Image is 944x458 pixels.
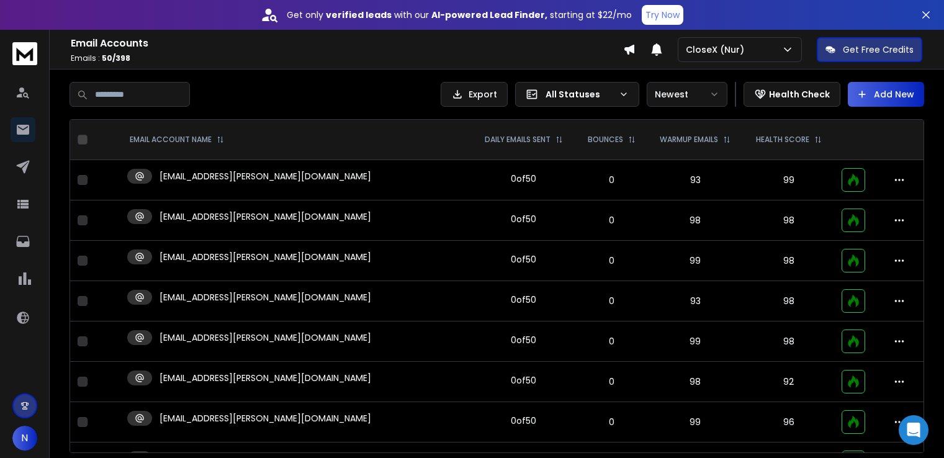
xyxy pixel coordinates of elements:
td: 98 [744,241,834,281]
td: 99 [647,241,744,281]
p: 0 [583,375,640,388]
div: Open Intercom Messenger [899,415,928,445]
td: 96 [744,402,834,442]
span: 50 / 398 [102,53,130,63]
p: 0 [583,416,640,428]
td: 98 [647,362,744,402]
p: All Statuses [546,88,614,101]
div: 0 of 50 [511,253,536,266]
td: 93 [647,281,744,321]
p: HEALTH SCORE [756,135,809,145]
div: 0 of 50 [511,294,536,306]
p: 0 [583,174,640,186]
h1: Email Accounts [71,36,623,51]
button: N [12,426,37,451]
td: 93 [647,160,744,200]
p: [EMAIL_ADDRESS][PERSON_NAME][DOMAIN_NAME] [160,291,371,303]
button: Get Free Credits [817,37,922,62]
td: 99 [744,160,834,200]
td: 99 [647,321,744,362]
p: 0 [583,295,640,307]
div: 0 of 50 [511,374,536,387]
td: 98 [647,200,744,241]
p: BOUNCES [588,135,623,145]
strong: AI-powered Lead Finder, [431,9,547,21]
button: Export [441,82,508,107]
p: DAILY EMAILS SENT [485,135,551,145]
div: 0 of 50 [511,415,536,427]
p: 0 [583,254,640,267]
p: CloseX (Nur) [686,43,749,56]
p: Get Free Credits [843,43,914,56]
p: [EMAIL_ADDRESS][PERSON_NAME][DOMAIN_NAME] [160,251,371,263]
div: 0 of 50 [511,334,536,346]
div: 0 of 50 [511,173,536,185]
td: 98 [744,281,834,321]
p: [EMAIL_ADDRESS][PERSON_NAME][DOMAIN_NAME] [160,331,371,344]
div: EMAIL ACCOUNT NAME [130,135,224,145]
p: Get only with our starting at $22/mo [287,9,632,21]
img: logo [12,42,37,65]
button: Add New [848,82,924,107]
div: 0 of 50 [511,213,536,225]
button: Try Now [642,5,683,25]
p: 0 [583,214,640,227]
td: 98 [744,200,834,241]
p: WARMUP EMAILS [660,135,718,145]
p: [EMAIL_ADDRESS][PERSON_NAME][DOMAIN_NAME] [160,210,371,223]
p: [EMAIL_ADDRESS][PERSON_NAME][DOMAIN_NAME] [160,412,371,424]
p: Health Check [769,88,830,101]
strong: verified leads [326,9,392,21]
p: 0 [583,335,640,348]
td: 92 [744,362,834,402]
td: 98 [744,321,834,362]
p: Try Now [645,9,680,21]
p: [EMAIL_ADDRESS][PERSON_NAME][DOMAIN_NAME] [160,372,371,384]
button: Newest [647,82,727,107]
td: 99 [647,402,744,442]
p: Emails : [71,53,623,63]
p: [EMAIL_ADDRESS][PERSON_NAME][DOMAIN_NAME] [160,170,371,182]
button: Health Check [744,82,840,107]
